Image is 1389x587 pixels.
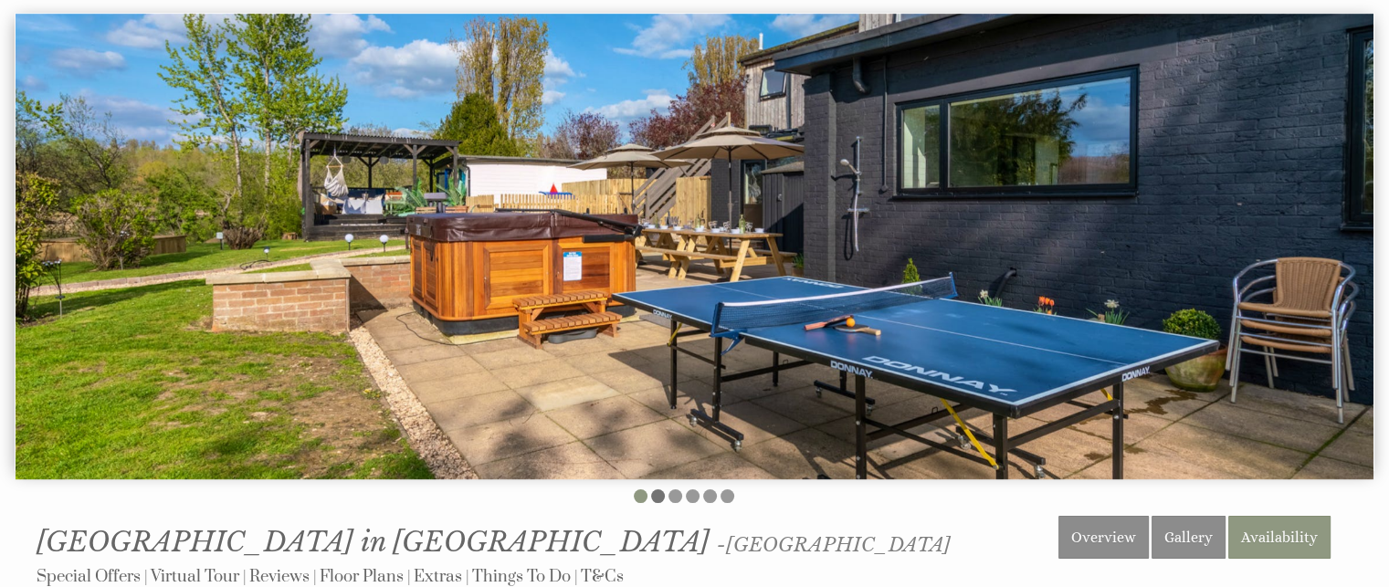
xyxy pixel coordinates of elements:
[1228,516,1331,559] a: Availability
[581,566,624,587] a: T&Cs
[726,533,951,557] a: [GEOGRAPHIC_DATA]
[320,566,404,587] a: Floor Plans
[37,566,141,587] a: Special Offers
[717,533,951,557] span: -
[1152,516,1226,559] a: Gallery
[472,566,571,587] a: Things To Do
[37,525,710,559] span: [GEOGRAPHIC_DATA] in [GEOGRAPHIC_DATA]
[414,566,462,587] a: Extras
[249,566,310,587] a: Reviews
[37,525,717,559] a: [GEOGRAPHIC_DATA] in [GEOGRAPHIC_DATA]
[1058,516,1149,559] a: Overview
[151,566,239,587] a: Virtual Tour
